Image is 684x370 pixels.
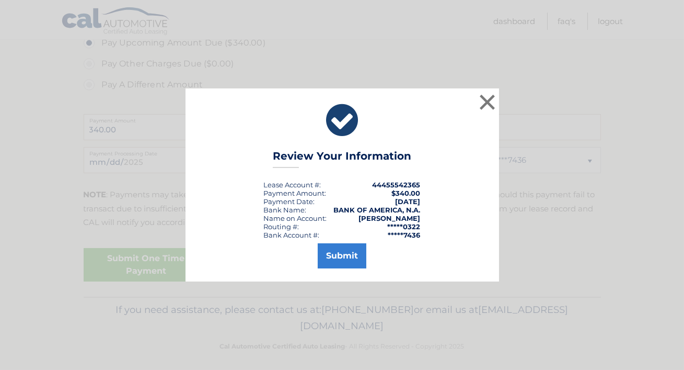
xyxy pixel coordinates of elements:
[264,197,314,206] span: Payment Date
[264,181,321,189] div: Lease Account #:
[264,206,307,214] div: Bank Name:
[392,189,421,197] span: $340.00
[477,92,498,113] button: ×
[273,150,411,168] h3: Review Your Information
[264,214,327,222] div: Name on Account:
[396,197,421,206] span: [DATE]
[318,243,366,268] button: Submit
[373,181,421,189] strong: 44455542365
[264,197,315,206] div: :
[264,189,327,197] div: Payment Amount:
[334,206,421,214] strong: BANK OF AMERICA, N.A.
[264,231,320,239] div: Bank Account #:
[359,214,421,222] strong: [PERSON_NAME]
[264,222,299,231] div: Routing #:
